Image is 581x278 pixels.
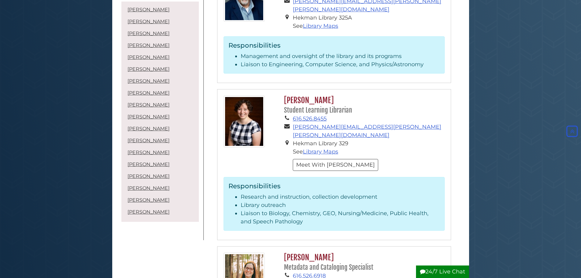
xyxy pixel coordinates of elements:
a: [PERSON_NAME] [127,102,170,108]
small: Metadata and Cataloging Specialist [284,263,373,271]
a: 616.526.8455 [293,115,327,122]
a: [PERSON_NAME] [127,173,170,179]
li: See [293,22,445,30]
button: 24/7 Live Chat [416,265,469,278]
h3: Responsibilities [228,41,440,49]
li: Research and instruction, collection development [241,193,440,201]
li: Hekman Library 329 [293,139,445,148]
img: Amanda_Matthysse_125x160.jpg [224,96,265,147]
a: [PERSON_NAME] [127,114,170,120]
h2: [PERSON_NAME] [281,253,444,272]
a: [PERSON_NAME] [127,185,170,191]
a: [PERSON_NAME] [127,126,170,132]
a: [PERSON_NAME] [127,209,170,215]
a: [PERSON_NAME] [127,7,170,13]
a: [PERSON_NAME] [127,66,170,72]
li: Liaison to Engineering, Computer Science, and Physics/Astronomy [241,60,440,69]
h3: Responsibilities [228,182,440,190]
a: [PERSON_NAME] [127,197,170,203]
h2: [PERSON_NAME] [281,96,444,115]
a: [PERSON_NAME] [127,54,170,60]
a: [PERSON_NAME] [127,90,170,96]
a: [PERSON_NAME] [127,150,170,155]
small: Student Learning Librarian [284,106,352,114]
a: [PERSON_NAME] [127,161,170,167]
a: Back to Top [565,128,579,135]
a: [PERSON_NAME] [127,78,170,84]
li: Management and oversight of the library and its programs [241,52,440,60]
a: Library Maps [303,23,338,29]
li: Hekman Library 325A [293,14,445,22]
a: [PERSON_NAME] [127,19,170,24]
a: [PERSON_NAME] [127,42,170,48]
a: [PERSON_NAME] [127,138,170,143]
li: Library outreach [241,201,440,209]
li: Liaison to Biology, Chemistry, GEO, Nursing/Medicine, Public Health, and Speech Pathology [241,209,440,226]
li: See [293,148,445,156]
a: [PERSON_NAME][EMAIL_ADDRESS][PERSON_NAME][PERSON_NAME][DOMAIN_NAME] [293,124,441,139]
button: Meet With [PERSON_NAME] [293,159,378,171]
a: [PERSON_NAME] [127,31,170,36]
a: Library Maps [303,148,338,155]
